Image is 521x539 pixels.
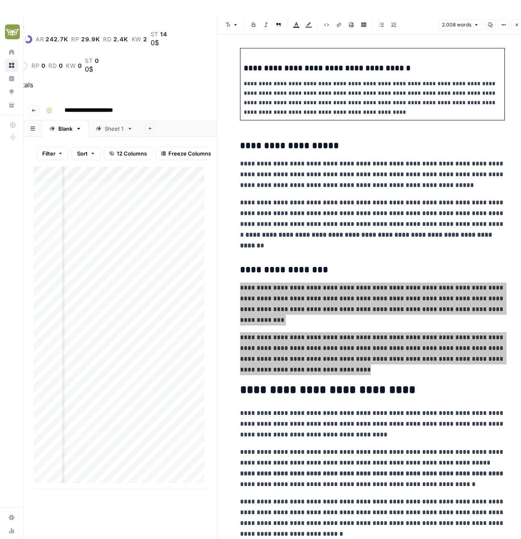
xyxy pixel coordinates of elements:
[81,36,100,43] span: 29.9K
[36,36,68,43] a: ar242.7K
[78,62,82,69] span: 0
[5,511,18,524] a: Settings
[42,149,55,158] span: Filter
[46,36,68,43] span: 242.7K
[105,125,124,133] div: Sheet 1
[442,21,471,29] span: 2.008 words
[85,57,93,64] span: st
[72,147,101,160] button: Sort
[77,149,88,158] span: Sort
[151,31,167,38] a: st14
[48,62,57,69] span: rd
[31,62,39,69] span: rp
[31,62,45,69] a: rp0
[151,38,167,48] div: 0$
[41,62,46,69] span: 0
[168,149,211,158] span: Freeze Columns
[104,147,152,160] button: 12 Columns
[5,524,18,537] a: Usage
[438,19,483,30] button: 2.008 words
[113,36,128,43] span: 2.4K
[36,36,44,43] span: ar
[151,31,158,38] span: st
[103,36,128,43] a: rd2.4K
[5,98,18,112] a: Your Data
[85,64,98,74] div: 0$
[132,36,147,43] a: kw2
[95,57,99,64] span: 0
[42,120,89,137] a: Blank
[58,125,72,133] div: Blank
[66,62,76,69] span: kw
[48,62,62,69] a: rd0
[117,149,147,158] span: 12 Columns
[85,57,98,64] a: st0
[132,36,142,43] span: kw
[37,147,68,160] button: Filter
[71,36,100,43] a: rp29.9K
[71,36,79,43] span: rp
[66,62,82,69] a: kw0
[103,36,111,43] span: rd
[89,120,140,137] a: Sheet 1
[156,147,216,160] button: Freeze Columns
[143,36,147,43] span: 2
[59,62,63,69] span: 0
[160,31,167,38] span: 14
